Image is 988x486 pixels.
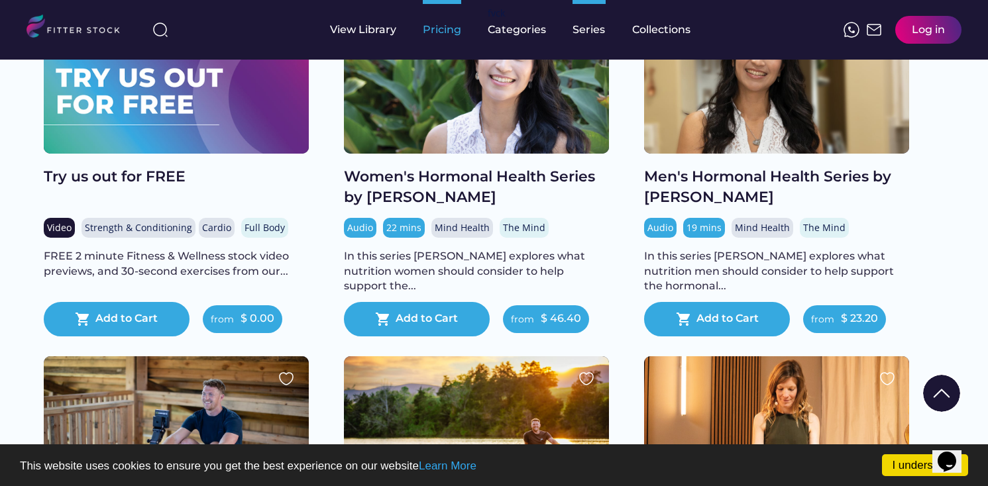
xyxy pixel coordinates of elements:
[20,460,968,471] p: This website uses cookies to ensure you get the best experience on our website
[503,221,545,234] div: The Mind
[423,23,461,37] div: Pricing
[811,313,834,326] div: from
[27,15,131,42] img: LOGO.svg
[47,221,72,234] div: Video
[330,23,396,37] div: View Library
[647,221,673,234] div: Audio
[396,311,458,327] div: Add to Cart
[541,311,581,326] div: $ 46.40
[44,249,309,279] div: FREE 2 minute Fitness & Wellness stock video previews, and 30-second exercises from our...
[386,221,421,234] div: 22 mins
[644,167,909,208] div: Men's Hormonal Health Series by [PERSON_NAME]
[882,454,968,476] a: I understand!
[932,433,975,473] iframe: chat widget
[632,23,690,37] div: Collections
[347,221,373,234] div: Audio
[912,23,945,37] div: Log in
[75,311,91,327] button: shopping_cart
[676,311,692,327] button: shopping_cart
[488,23,546,37] div: Categories
[923,375,960,412] img: Group%201000002322%20%281%29.svg
[85,221,192,234] div: Strength & Conditioning
[488,7,505,20] div: fvck
[844,22,859,38] img: meteor-icons_whatsapp%20%281%29.svg
[435,221,490,234] div: Mind Health
[241,311,274,326] div: $ 0.00
[202,221,231,234] div: Cardio
[511,313,534,326] div: from
[95,311,158,327] div: Add to Cart
[866,22,882,38] img: Frame%2051.svg
[375,311,391,327] button: shopping_cart
[578,371,594,387] img: heart.svg
[245,221,285,234] div: Full Body
[211,313,234,326] div: from
[278,371,294,387] img: heart.svg
[803,221,846,234] div: The Mind
[44,167,309,187] div: Try us out for FREE
[573,23,606,37] div: Series
[735,221,790,234] div: Mind Health
[879,371,895,387] img: heart.svg
[696,311,759,327] div: Add to Cart
[419,460,476,472] a: Learn More
[152,22,168,38] img: search-normal%203.svg
[644,249,909,293] div: In this series [PERSON_NAME] explores what nutrition men should consider to help support the horm...
[841,311,878,326] div: $ 23.20
[344,249,609,293] div: In this series [PERSON_NAME] explores what nutrition women should consider to help support the...
[344,167,609,208] div: Women's Hormonal Health Series by [PERSON_NAME]
[686,221,722,234] div: 19 mins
